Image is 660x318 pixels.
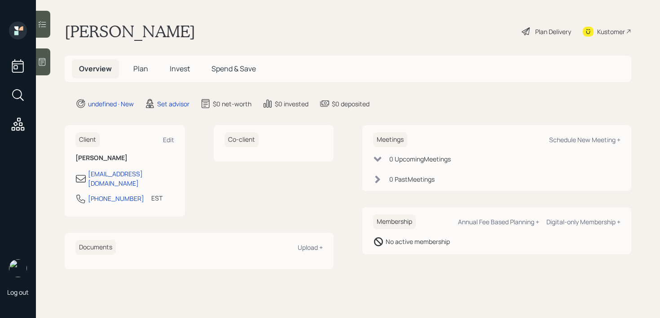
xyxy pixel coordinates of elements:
[389,174,435,184] div: 0 Past Meeting s
[211,64,256,74] span: Spend & Save
[535,27,571,36] div: Plan Delivery
[65,22,195,41] h1: [PERSON_NAME]
[75,132,100,147] h6: Client
[75,154,174,162] h6: [PERSON_NAME]
[163,135,174,144] div: Edit
[79,64,112,74] span: Overview
[386,237,450,246] div: No active membership
[151,193,163,203] div: EST
[157,99,189,109] div: Set advisor
[9,259,27,277] img: retirable_logo.png
[88,99,134,109] div: undefined · New
[546,218,620,226] div: Digital-only Membership +
[213,99,251,109] div: $0 net-worth
[88,194,144,203] div: [PHONE_NUMBER]
[75,240,116,255] h6: Documents
[389,154,451,164] div: 0 Upcoming Meeting s
[88,169,174,188] div: [EMAIL_ADDRESS][DOMAIN_NAME]
[298,243,323,252] div: Upload +
[224,132,259,147] h6: Co-client
[373,132,407,147] h6: Meetings
[549,135,620,144] div: Schedule New Meeting +
[373,214,416,229] h6: Membership
[597,27,625,36] div: Kustomer
[170,64,190,74] span: Invest
[275,99,308,109] div: $0 invested
[458,218,539,226] div: Annual Fee Based Planning +
[332,99,370,109] div: $0 deposited
[7,288,29,296] div: Log out
[133,64,148,74] span: Plan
